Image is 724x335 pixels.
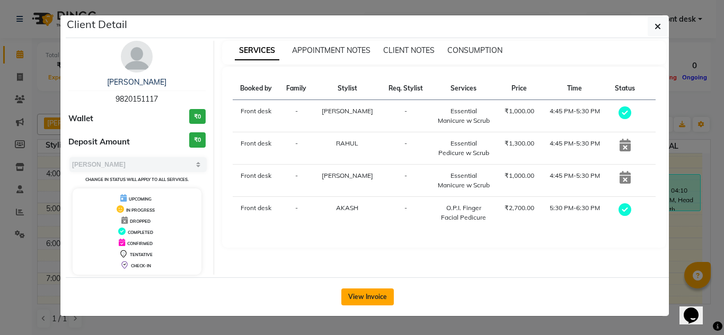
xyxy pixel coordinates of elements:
[383,46,435,55] span: CLIENT NOTES
[504,106,535,116] div: ₹1,000.00
[126,207,155,213] span: IN PROGRESS
[437,171,491,190] div: Essential Manicure w Scrub
[67,16,127,32] h5: Client Detail
[336,139,358,147] span: RAHUL
[233,165,279,197] td: Front desk
[129,196,152,202] span: UPCOMING
[504,171,535,180] div: ₹1,000.00
[235,41,279,60] span: SERVICES
[504,203,535,213] div: ₹2,700.00
[542,77,608,100] th: Time
[279,197,314,229] td: -
[437,139,491,158] div: Essential Pedicure w Scrub
[504,139,535,148] div: ₹1,300.00
[322,171,373,179] span: [PERSON_NAME]
[341,288,394,305] button: View Invoice
[233,197,279,229] td: Front desk
[381,100,430,132] td: -
[279,77,314,100] th: Family
[130,219,151,224] span: DROPPED
[85,177,189,182] small: Change in status will apply to all services.
[189,109,206,124] h3: ₹0
[542,197,608,229] td: 5:30 PM-6:30 PM
[292,46,370,55] span: APPOINTMENT NOTES
[233,132,279,165] td: Front desk
[128,230,153,235] span: COMPLETED
[107,77,166,87] a: [PERSON_NAME]
[233,77,279,100] th: Booked by
[279,165,314,197] td: -
[279,100,314,132] td: -
[430,77,497,100] th: Services
[381,132,430,165] td: -
[314,77,381,100] th: Stylist
[497,77,542,100] th: Price
[68,113,93,125] span: Wallet
[322,107,373,115] span: [PERSON_NAME]
[279,132,314,165] td: -
[116,94,158,104] span: 9820151117
[130,252,153,257] span: TENTATIVE
[679,293,713,324] iframe: chat widget
[127,241,153,246] span: CONFIRMED
[131,263,151,268] span: CHECK-IN
[68,136,130,148] span: Deposit Amount
[542,100,608,132] td: 4:45 PM-5:30 PM
[381,77,430,100] th: Req. Stylist
[121,41,153,73] img: avatar
[437,203,491,222] div: O.P.I. Finger Facial Pedicure
[336,204,358,212] span: AKASH
[437,106,491,125] div: Essential Manicure w Scrub
[608,77,642,100] th: Status
[447,46,502,55] span: CONSUMPTION
[381,197,430,229] td: -
[233,100,279,132] td: Front desk
[381,165,430,197] td: -
[189,132,206,148] h3: ₹0
[542,165,608,197] td: 4:45 PM-5:30 PM
[542,132,608,165] td: 4:45 PM-5:30 PM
